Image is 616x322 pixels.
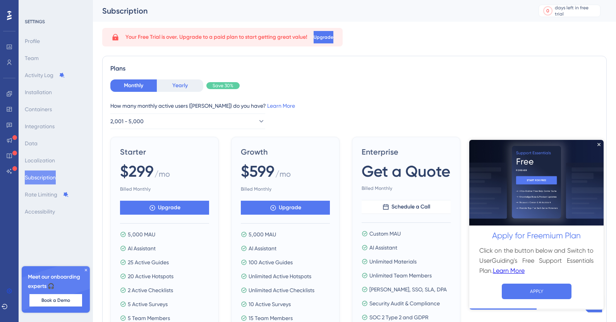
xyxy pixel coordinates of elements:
[128,258,169,267] span: 25 Active Guides
[369,271,432,280] span: Unlimited Team Members
[249,230,276,239] span: 5,000 MAU
[25,153,55,167] button: Localization
[120,186,209,192] span: Billed Monthly
[241,186,330,192] span: Billed Monthly
[128,272,173,281] span: 20 Active Hotspots
[41,297,70,303] span: Book a Demo
[128,244,156,253] span: AI Assistant
[110,117,144,126] span: 2,001 - 5,000
[125,33,307,42] span: Your Free Trial is over. Upgrade to a paid plan to start getting great value!
[249,244,276,253] span: AI Assistant
[25,85,52,99] button: Installation
[25,19,88,25] div: SETTINGS
[128,3,131,6] div: Close Preview
[241,146,330,157] span: Growth
[120,146,209,157] span: Starter
[546,8,549,14] div: 0
[158,203,180,212] span: Upgrade
[314,31,333,43] button: Upgrade
[6,90,128,103] h2: Apply for Freemium Plan
[279,203,301,212] span: Upgrade
[128,286,173,295] span: 2 Active Checklists
[314,34,333,40] span: Upgrade
[110,64,599,73] div: Plans
[110,101,599,110] div: How many monthly active users ([PERSON_NAME]) do you have?
[120,160,154,182] span: $299
[25,205,55,219] button: Accessibility
[110,114,265,129] button: 2,001 - 5,000
[267,103,295,109] a: Learn More
[102,5,519,16] div: Subscription
[369,229,401,238] span: Custom MAU
[110,79,157,92] button: Monthly
[154,169,170,183] span: / mo
[29,294,82,307] button: Book a Demo
[25,136,38,150] button: Data
[369,313,429,322] span: SOC 2 Type 2 and GDPR
[28,272,84,291] span: Meet our onboarding experts 🎧
[391,202,430,212] span: Schedule a Call
[275,169,291,183] span: / mo
[362,185,451,191] span: Billed Monthly
[369,299,440,308] span: Security Audit & Compliance
[249,258,293,267] span: 100 Active Guides
[362,160,450,182] span: Get a Quote
[25,188,69,201] button: Rate Limiting
[25,119,55,133] button: Integrations
[25,170,56,184] button: Subscription
[24,126,55,136] a: Learn More
[25,102,52,116] button: Containers
[33,144,102,159] button: APPLY
[157,79,203,92] button: Yearly
[25,51,39,65] button: Team
[369,285,447,294] span: [PERSON_NAME], SSO, SLA, DPA
[249,272,311,281] span: Unlimited Active Hotspots
[369,257,417,266] span: Unlimited Materials
[128,230,155,239] span: 5,000 MAU
[2,5,16,19] img: launcher-image-alternative-text
[241,160,275,182] span: $599
[249,300,291,309] span: 10 Active Surveys
[362,200,451,214] button: Schedule a Call
[241,201,330,215] button: Upgrade
[128,300,168,309] span: 5 Active Surveys
[555,5,598,17] div: days left in free trial
[362,146,451,157] span: Enterprise
[120,201,209,215] button: Upgrade
[10,106,124,136] h3: Click on the button below and Switch to UserGuiding's Free Support Essentials Plan.
[249,286,314,295] span: Unlimited Active Checklists
[369,243,397,252] span: AI Assistant
[213,83,233,89] span: Save 30%
[25,34,40,48] button: Profile
[25,68,65,82] button: Activity Log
